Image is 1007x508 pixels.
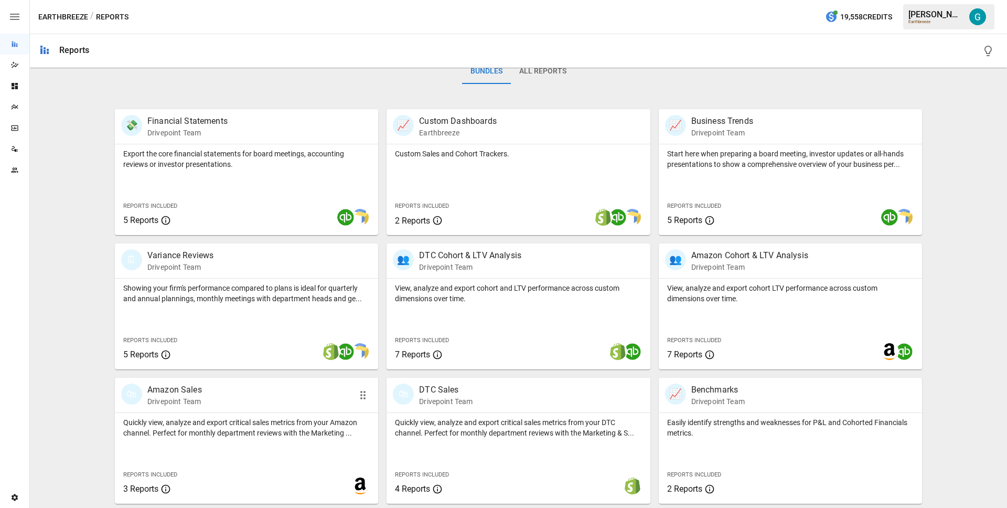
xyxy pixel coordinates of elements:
p: Showing your firm's performance compared to plans is ideal for quarterly and annual plannings, mo... [123,283,370,304]
span: Reports Included [123,337,177,344]
img: amazon [352,478,369,494]
span: 5 Reports [123,350,158,359]
div: 💸 [121,115,142,136]
p: Financial Statements [147,115,228,128]
p: Earthbreeze [419,128,497,138]
span: 3 Reports [123,484,158,494]
p: Amazon Sales [147,384,202,396]
img: smart model [896,209,913,226]
img: shopify [624,478,641,494]
img: quickbooks [624,343,641,360]
p: Benchmarks [691,384,745,396]
div: 📈 [665,115,686,136]
div: 🛍 [121,384,142,405]
img: amazon [881,343,898,360]
p: Business Trends [691,115,753,128]
p: Drivepoint Team [691,128,753,138]
button: Gavin Acres [963,2,992,31]
span: Reports Included [395,203,449,209]
button: All Reports [511,59,575,84]
button: Earthbreeze [38,10,88,24]
p: View, analyze and export cohort and LTV performance across custom dimensions over time. [395,283,641,304]
p: Start here when preparing a board meeting, investor updates or all-hands presentations to show a ... [667,149,914,170]
p: Drivepoint Team [419,262,521,272]
p: Drivepoint Team [147,262,213,272]
p: Drivepoint Team [419,396,473,407]
span: 2 Reports [395,216,430,226]
p: Drivepoint Team [147,128,228,138]
img: quickbooks [609,209,626,226]
div: / [90,10,94,24]
img: quickbooks [337,343,354,360]
span: 4 Reports [395,484,430,494]
span: 2 Reports [667,484,702,494]
span: Reports Included [667,337,721,344]
p: Custom Dashboards [419,115,497,128]
div: 👥 [393,249,414,270]
p: Custom Sales and Cohort Trackers. [395,149,641,159]
div: Earthbreeze [908,19,963,24]
img: smart model [352,209,369,226]
span: Reports Included [123,203,177,209]
p: Variance Reviews [147,249,213,262]
button: Bundles [462,59,511,84]
span: 19,558 Credits [840,10,892,24]
span: 7 Reports [667,350,702,359]
span: Reports Included [395,471,449,478]
span: Reports Included [395,337,449,344]
span: 5 Reports [667,215,702,225]
p: View, analyze and export cohort LTV performance across custom dimensions over time. [667,283,914,304]
div: [PERSON_NAME] [908,9,963,19]
img: shopify [595,209,612,226]
div: 📈 [665,384,686,405]
img: quickbooks [896,343,913,360]
img: smart model [624,209,641,226]
p: Quickly view, analyze and export critical sales metrics from your DTC channel. Perfect for monthl... [395,417,641,438]
span: Reports Included [667,203,721,209]
span: Reports Included [667,471,721,478]
div: 👥 [665,249,686,270]
div: 📈 [393,115,414,136]
span: Reports Included [123,471,177,478]
img: shopify [323,343,339,360]
div: 🛍 [393,384,414,405]
p: Drivepoint Team [147,396,202,407]
p: Drivepoint Team [691,396,745,407]
span: 5 Reports [123,215,158,225]
img: shopify [609,343,626,360]
p: Easily identify strengths and weaknesses for P&L and Cohorted Financials metrics. [667,417,914,438]
p: Quickly view, analyze and export critical sales metrics from your Amazon channel. Perfect for mon... [123,417,370,438]
p: DTC Sales [419,384,473,396]
p: Amazon Cohort & LTV Analysis [691,249,808,262]
img: quickbooks [337,209,354,226]
img: Gavin Acres [969,8,986,25]
p: DTC Cohort & LTV Analysis [419,249,521,262]
button: 19,558Credits [821,7,896,27]
p: Export the core financial statements for board meetings, accounting reviews or investor presentat... [123,149,370,170]
div: 🗓 [121,249,142,270]
img: smart model [352,343,369,360]
span: 7 Reports [395,350,430,359]
div: Reports [59,45,89,55]
img: quickbooks [881,209,898,226]
p: Drivepoint Team [691,262,808,272]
